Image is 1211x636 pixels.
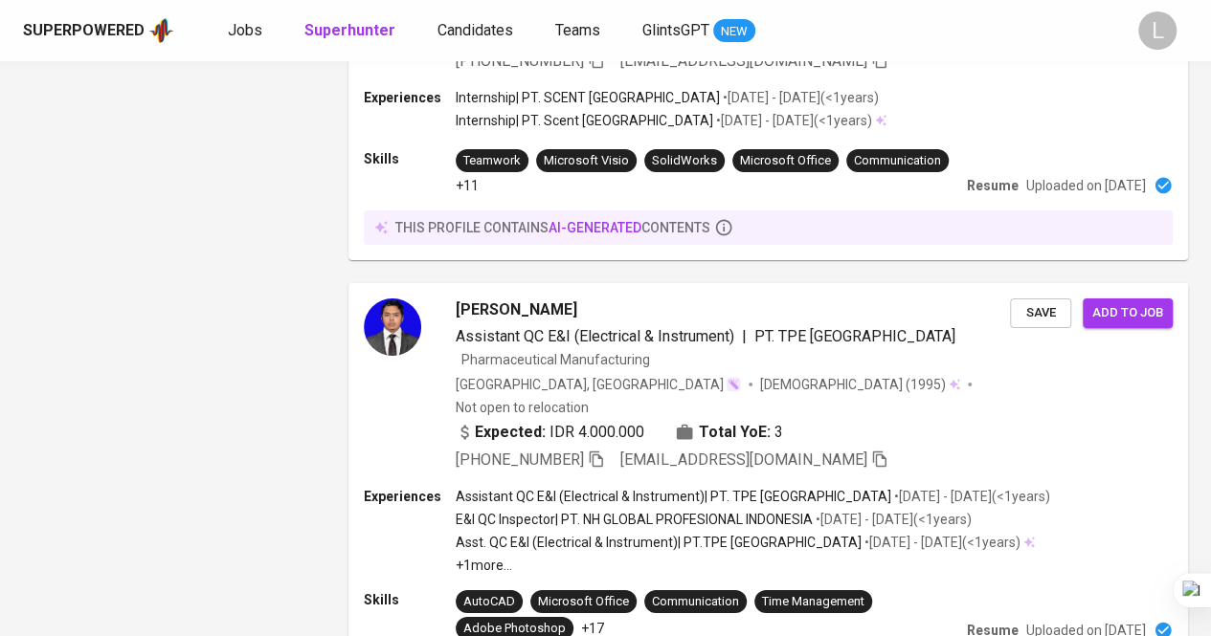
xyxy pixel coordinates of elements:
[456,510,813,529] p: E&I QC Inspector | PT. NH GLOBAL PROFESIONAL INDONESIA
[742,325,747,348] span: |
[862,533,1020,552] p: • [DATE] - [DATE] ( <1 years )
[456,450,584,469] span: [PHONE_NUMBER]
[652,152,717,170] div: SolidWorks
[304,19,399,43] a: Superhunter
[754,327,955,345] span: PT. TPE [GEOGRAPHIC_DATA]
[364,88,456,107] p: Experiences
[762,593,864,611] div: Time Management
[228,19,266,43] a: Jobs
[395,218,710,237] p: this profile contains contents
[456,398,589,417] p: Not open to relocation
[437,21,513,39] span: Candidates
[456,487,891,506] p: Assistant QC E&I (Electrical & Instrument) | PT. TPE [GEOGRAPHIC_DATA]
[456,111,713,130] p: Internship | PT. Scent [GEOGRAPHIC_DATA]
[463,152,521,170] div: Teamwork
[364,298,421,356] img: 835d02cf96af7abf66d7683eb72b1d5e.jpg
[461,352,650,367] span: Pharmaceutical Manufacturing
[456,298,577,321] span: [PERSON_NAME]
[437,19,517,43] a: Candidates
[1092,302,1163,324] span: Add to job
[544,152,629,170] div: Microsoft Visio
[726,377,741,392] img: magic_wand.svg
[713,22,755,41] span: NEW
[456,176,479,195] p: +11
[538,593,629,611] div: Microsoft Office
[740,152,831,170] div: Microsoft Office
[620,450,867,469] span: [EMAIL_ADDRESS][DOMAIN_NAME]
[891,487,1050,506] p: • [DATE] - [DATE] ( <1 years )
[456,421,644,444] div: IDR 4.000.000
[364,487,456,506] p: Experiences
[475,421,546,444] b: Expected:
[555,19,604,43] a: Teams
[1138,11,1177,50] div: L
[652,593,739,611] div: Communication
[713,111,872,130] p: • [DATE] - [DATE] ( <1 years )
[854,152,941,170] div: Communication
[456,533,862,552] p: Asst. QC E&I (Electrical & Instrument) | PT.TPE [GEOGRAPHIC_DATA]
[456,556,1050,575] p: +1 more ...
[1010,298,1071,328] button: Save
[549,220,641,235] span: AI-generated
[23,16,174,45] a: Superpoweredapp logo
[642,19,755,43] a: GlintsGPT NEW
[304,21,395,39] b: Superhunter
[364,149,456,168] p: Skills
[760,375,906,394] span: [DEMOGRAPHIC_DATA]
[1020,302,1062,324] span: Save
[148,16,174,45] img: app logo
[456,88,720,107] p: Internship | PT. SCENT [GEOGRAPHIC_DATA]
[699,421,771,444] b: Total YoE:
[1083,298,1173,328] button: Add to job
[555,21,600,39] span: Teams
[642,21,709,39] span: GlintsGPT
[228,21,262,39] span: Jobs
[463,593,515,611] div: AutoCAD
[1026,176,1146,195] p: Uploaded on [DATE]
[813,510,972,529] p: • [DATE] - [DATE] ( <1 years )
[364,590,456,609] p: Skills
[967,176,1019,195] p: Resume
[760,375,960,394] div: (1995)
[456,327,734,345] span: Assistant QC E&I (Electrical & Instrument)
[774,421,783,444] span: 3
[23,20,145,42] div: Superpowered
[720,88,879,107] p: • [DATE] - [DATE] ( <1 years )
[456,375,741,394] div: [GEOGRAPHIC_DATA], [GEOGRAPHIC_DATA]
